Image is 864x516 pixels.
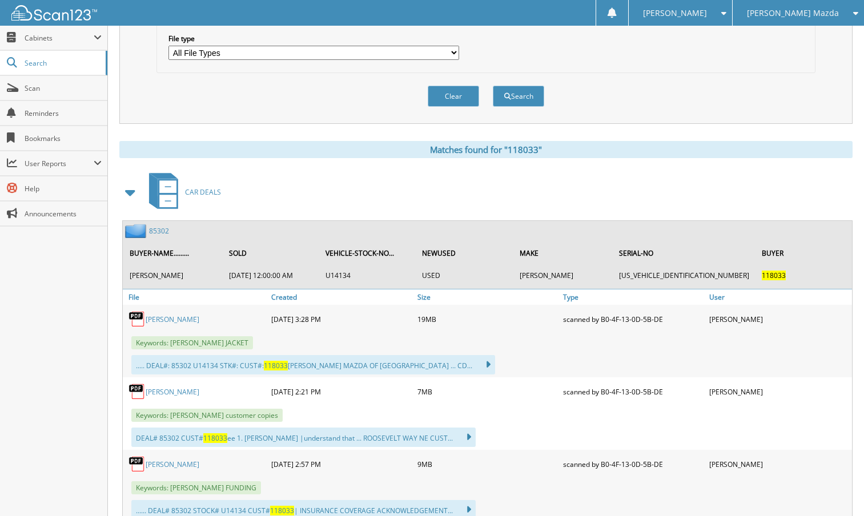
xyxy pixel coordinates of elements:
div: [PERSON_NAME] [706,308,852,330]
th: BUYER-NAME......... [124,241,222,265]
div: 7MB [415,380,560,403]
span: Keywords: [PERSON_NAME] JACKET [131,336,253,349]
span: Keywords: [PERSON_NAME] customer copies [131,409,283,422]
span: Reminders [25,108,102,118]
td: [US_VEHICLE_IDENTIFICATION_NUMBER] [613,266,755,285]
th: VEHICLE-STOCK-NO... [320,241,415,265]
button: Clear [428,86,479,107]
th: MAKE [514,241,612,265]
span: User Reports [25,159,94,168]
a: [PERSON_NAME] [146,387,199,397]
span: Announcements [25,209,102,219]
span: 118033 [762,271,786,280]
span: Cabinets [25,33,94,43]
td: [PERSON_NAME] [514,266,612,285]
div: [DATE] 2:21 PM [268,380,414,403]
div: 9MB [415,453,560,475]
a: 85302 [149,226,169,236]
a: [PERSON_NAME] [146,315,199,324]
th: NEWUSED [416,241,512,265]
label: File type [168,34,459,43]
span: Search [25,58,100,68]
div: ..... DEAL#: 85302 U14134 STK#: CUST#: [PERSON_NAME] MAZDA OF [GEOGRAPHIC_DATA] ... CD... [131,355,495,374]
span: 118033 [264,361,288,370]
td: USED [416,266,512,285]
div: [PERSON_NAME] [706,453,852,475]
span: [PERSON_NAME] Mazda [747,10,839,17]
a: CAR DEALS [142,170,221,215]
a: Created [268,289,414,305]
button: Search [493,86,544,107]
div: scanned by B0-4F-13-0D-5B-DE [560,308,706,330]
span: Help [25,184,102,193]
span: 118033 [203,433,227,443]
a: [PERSON_NAME] [146,459,199,469]
div: DEAL# 85302 CUST# ee 1. [PERSON_NAME] |understand that ... ROOSEVELT WAY NE CUST... [131,428,476,447]
img: scan123-logo-white.svg [11,5,97,21]
iframe: Chat Widget [807,461,864,516]
span: Keywords: [PERSON_NAME] FUNDING [131,481,261,494]
div: [DATE] 2:57 PM [268,453,414,475]
span: Bookmarks [25,134,102,143]
td: [DATE] 12:00:00 AM [223,266,319,285]
div: scanned by B0-4F-13-0D-5B-DE [560,380,706,403]
div: [PERSON_NAME] [706,380,852,403]
a: User [706,289,852,305]
th: SOLD [223,241,319,265]
span: [PERSON_NAME] [643,10,707,17]
div: scanned by B0-4F-13-0D-5B-DE [560,453,706,475]
a: Type [560,289,706,305]
a: Size [415,289,560,305]
span: Scan [25,83,102,93]
span: CAR DEALS [185,187,221,197]
th: BUYER [756,241,851,265]
img: PDF.png [128,383,146,400]
img: PDF.png [128,455,146,473]
img: folder2.png [125,224,149,238]
td: U14134 [320,266,415,285]
img: PDF.png [128,311,146,328]
a: File [123,289,268,305]
div: Matches found for "118033" [119,141,853,158]
span: 118033 [270,506,294,515]
td: [PERSON_NAME] [124,266,222,285]
th: SERIAL-NO [613,241,755,265]
div: 19MB [415,308,560,330]
div: [DATE] 3:28 PM [268,308,414,330]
